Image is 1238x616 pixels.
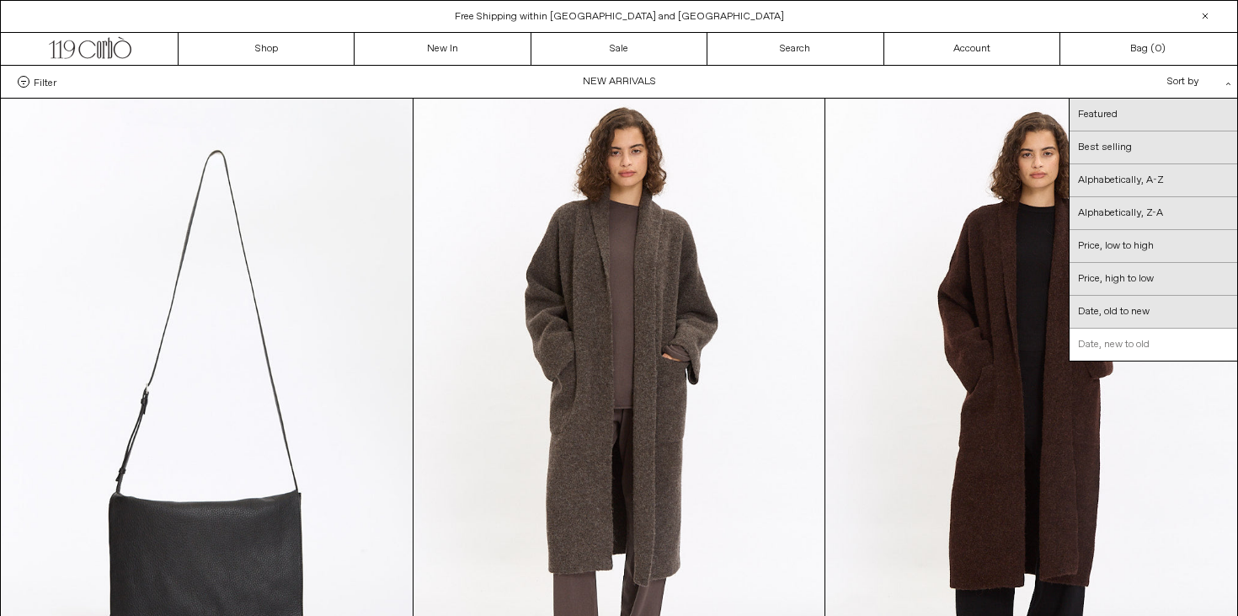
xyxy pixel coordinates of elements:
[1155,42,1161,56] span: 0
[1069,66,1220,98] div: Sort by
[455,10,784,24] a: Free Shipping within [GEOGRAPHIC_DATA] and [GEOGRAPHIC_DATA]
[707,33,883,65] a: Search
[1070,230,1237,263] a: Price, low to high
[1070,296,1237,329] a: Date, old to new
[1070,131,1237,164] a: Best selling
[884,33,1060,65] a: Account
[1070,164,1237,197] a: Alphabetically, A-Z
[531,33,707,65] a: Sale
[1070,99,1237,131] a: Featured
[1070,329,1237,361] a: Date, new to old
[179,33,355,65] a: Shop
[1070,197,1237,230] a: Alphabetically, Z-A
[1060,33,1236,65] a: Bag ()
[1155,41,1166,56] span: )
[355,33,531,65] a: New In
[34,76,56,88] span: Filter
[1070,263,1237,296] a: Price, high to low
